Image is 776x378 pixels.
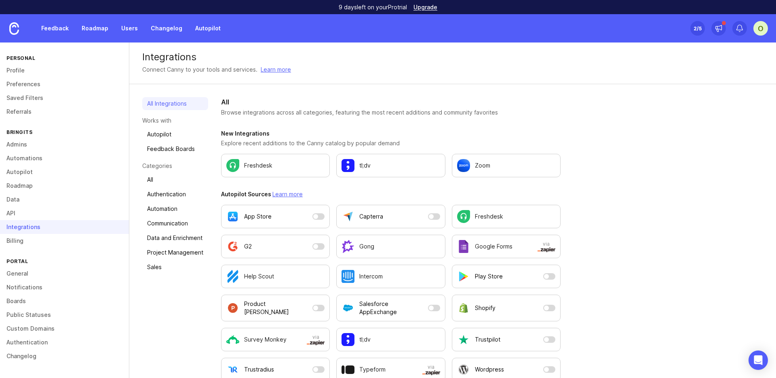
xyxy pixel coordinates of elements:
p: Freshdesk [244,161,272,170]
a: Autopilot [142,128,208,141]
button: Trustpilot is currently disabled as an Autopilot data source. Open a modal to adjust settings. [452,328,561,351]
button: Capterra is currently disabled as an Autopilot data source. Open a modal to adjust settings. [336,205,445,228]
div: 2 /5 [694,23,702,34]
a: Configure Freshdesk settings. [452,205,561,228]
p: Explore recent additions to the Canny catalog by popular demand [221,139,561,147]
h3: Autopilot Sources [221,190,561,198]
p: G2 [244,242,252,251]
p: tl;dv [359,336,371,344]
p: Zoom [475,161,490,170]
a: All Integrations [142,97,208,110]
a: Configure tl;dv settings. [336,328,445,351]
button: Shopify is currently disabled as an Autopilot data source. Open a modal to adjust settings. [452,295,561,321]
a: Configure Google Forms in a new tab. [452,235,561,258]
div: Open Intercom Messenger [749,350,768,370]
p: Play Store [475,272,503,280]
p: tl;dv [359,161,371,170]
a: Changelog [146,21,187,36]
span: via [538,241,555,252]
p: Salesforce AppExchange [359,300,424,316]
a: Upgrade [413,4,437,10]
button: App Store is currently disabled as an Autopilot data source. Open a modal to adjust settings. [221,205,330,228]
a: Configure Zoom settings. [452,154,561,177]
p: Trustradius [244,365,274,374]
p: Freshdesk [475,212,503,221]
a: Project Management [142,246,208,259]
a: Configure Help Scout settings. [221,265,330,288]
p: Shopify [475,304,496,312]
a: Feedback [36,21,74,36]
div: Integrations [142,52,763,62]
button: G2 is currently disabled as an Autopilot data source. Open a modal to adjust settings. [221,235,330,258]
a: Autopilot [190,21,226,36]
p: Google Forms [475,242,512,251]
p: Browse integrations across all categories, featuring the most recent additions and community favo... [221,108,561,117]
a: Feedback Boards [142,142,208,155]
a: Configure Gong settings. [336,235,445,258]
button: Play Store is currently disabled as an Autopilot data source. Open a modal to adjust settings. [452,265,561,288]
a: Sales [142,261,208,274]
a: Configure Survey Monkey in a new tab. [221,328,330,351]
h2: All [221,97,561,107]
a: All [142,173,208,186]
span: via [422,364,440,375]
p: Trustpilot [475,336,500,344]
a: Roadmap [77,21,113,36]
img: svg+xml;base64,PHN2ZyB3aWR0aD0iNTAwIiBoZWlnaHQ9IjEzNiIgZmlsbD0ibm9uZSIgeG1sbnM9Imh0dHA6Ly93d3cudz... [307,340,325,345]
span: via [307,334,325,345]
button: 2/5 [690,21,705,36]
p: Intercom [359,272,383,280]
p: Product [PERSON_NAME] [244,300,309,316]
a: Configure Intercom settings. [336,265,445,288]
p: Help Scout [244,272,274,280]
a: Communication [142,217,208,230]
button: Product Hunt is currently disabled as an Autopilot data source. Open a modal to adjust settings. [221,295,330,321]
p: Capterra [359,212,383,221]
button: Salesforce AppExchange is currently disabled as an Autopilot data source. Open a modal to adjust ... [336,295,445,321]
a: Learn more [261,65,291,74]
button: O [753,21,768,36]
a: Configure tl;dv settings. [336,154,445,177]
img: svg+xml;base64,PHN2ZyB3aWR0aD0iNTAwIiBoZWlnaHQ9IjEzNiIgZmlsbD0ibm9uZSIgeG1sbnM9Imh0dHA6Ly93d3cudz... [422,370,440,375]
a: Automation [142,202,208,215]
a: Data and Enrichment [142,231,208,244]
p: Typeform [359,365,386,374]
h3: New Integrations [221,130,561,138]
p: 9 days left on your Pro trial [339,3,407,11]
a: Users [116,21,143,36]
p: Works with [142,117,208,125]
p: Categories [142,162,208,170]
p: Wordpress [475,365,504,374]
div: Connect Canny to your tools and services. [142,65,257,74]
a: Authentication [142,188,208,201]
img: svg+xml;base64,PHN2ZyB3aWR0aD0iNTAwIiBoZWlnaHQ9IjEzNiIgZmlsbD0ibm9uZSIgeG1sbnM9Imh0dHA6Ly93d3cudz... [538,247,555,252]
img: Canny Home [9,22,19,35]
p: App Store [244,212,272,221]
a: Configure Freshdesk settings. [221,154,330,177]
p: Survey Monkey [244,336,287,344]
a: Learn more [272,191,303,197]
p: Gong [359,242,374,251]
